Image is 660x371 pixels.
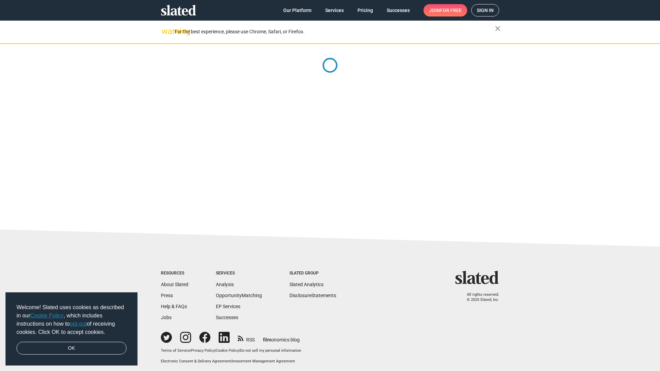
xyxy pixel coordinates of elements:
[238,333,255,343] a: RSS
[216,282,234,287] a: Analysis
[289,282,323,287] a: Slated Analytics
[161,293,173,298] a: Press
[429,4,462,16] span: Join
[162,27,170,35] mat-icon: warning
[440,4,462,16] span: for free
[161,348,190,353] a: Terms of Service
[216,271,262,276] div: Services
[161,359,231,363] a: Electronic Consent & Delivery Agreement
[16,342,126,355] a: dismiss cookie message
[423,4,467,16] a: Joinfor free
[161,304,187,309] a: Help & FAQs
[161,282,188,287] a: About Slated
[239,348,240,353] span: |
[278,4,317,16] a: Our Platform
[263,337,271,342] span: film
[289,293,336,298] a: DisclosureStatements
[477,4,494,16] span: Sign in
[240,348,301,353] button: Do not sell my personal information
[263,331,300,343] a: filmonomics blog
[232,359,295,363] a: Investment Management Agreement
[30,313,64,318] a: Cookie Policy
[191,348,215,353] a: Privacy Policy
[70,321,87,327] a: opt-out
[381,4,415,16] a: Successes
[161,271,188,276] div: Resources
[16,303,126,336] span: Welcome! Slated uses cookies as described in our , which includes instructions on how to of recei...
[216,293,262,298] a: OpportunityMatching
[471,4,499,16] a: Sign in
[215,348,216,353] span: |
[357,4,373,16] span: Pricing
[289,271,336,276] div: Slated Group
[460,292,499,302] p: All rights reserved. © 2025 Slated, Inc.
[161,315,172,320] a: Jobs
[190,348,191,353] span: |
[5,292,137,366] div: cookieconsent
[283,4,311,16] span: Our Platform
[216,304,240,309] a: EP Services
[216,315,238,320] a: Successes
[216,348,239,353] a: Cookie Policy
[387,4,410,16] span: Successes
[494,24,502,33] mat-icon: close
[231,359,232,363] span: |
[352,4,378,16] a: Pricing
[175,27,495,36] div: For the best experience, please use Chrome, Safari, or Firefox.
[320,4,349,16] a: Services
[325,4,344,16] span: Services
